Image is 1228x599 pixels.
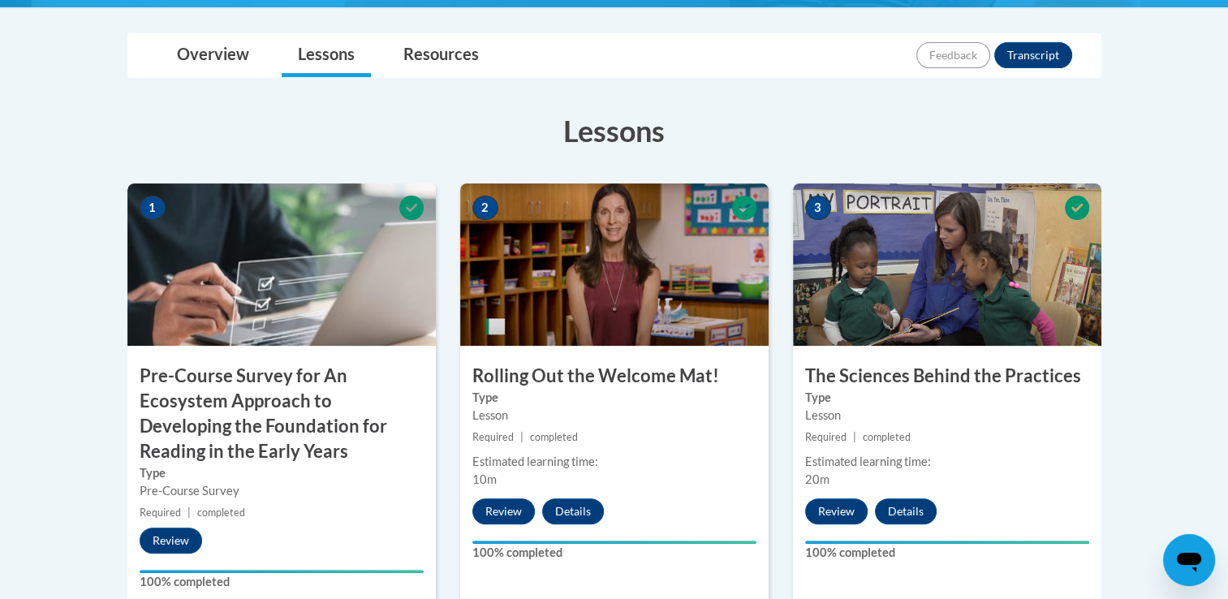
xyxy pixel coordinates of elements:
span: Required [805,431,847,443]
div: Lesson [472,407,756,424]
h3: Lessons [127,110,1101,151]
h3: The Sciences Behind the Practices [793,364,1101,389]
span: | [187,506,191,519]
label: 100% completed [140,573,424,591]
a: Overview [161,34,265,77]
button: Transcript [994,42,1072,68]
iframe: Button to launch messaging window [1163,534,1215,586]
button: Details [542,498,604,524]
span: | [520,431,524,443]
span: completed [530,431,578,443]
span: completed [197,506,245,519]
div: Your progress [472,541,756,544]
div: Pre-Course Survey [140,482,424,500]
img: Course Image [793,183,1101,346]
div: Your progress [140,570,424,573]
span: Required [472,431,514,443]
h3: Pre-Course Survey for An Ecosystem Approach to Developing the Foundation for Reading in the Early... [127,364,436,463]
span: 2 [472,196,498,220]
img: Course Image [127,183,436,346]
div: Lesson [805,407,1089,424]
span: 3 [805,196,831,220]
span: Required [140,506,181,519]
span: | [853,431,856,443]
div: Estimated learning time: [472,453,756,471]
label: 100% completed [472,544,756,562]
label: Type [805,389,1089,407]
div: Estimated learning time: [805,453,1089,471]
div: Your progress [805,541,1089,544]
a: Lessons [282,34,371,77]
h3: Rolling Out the Welcome Mat! [460,364,769,389]
button: Review [140,528,202,554]
button: Details [875,498,937,524]
img: Course Image [460,183,769,346]
a: Resources [387,34,495,77]
label: 100% completed [805,544,1089,562]
span: completed [863,431,911,443]
button: Review [805,498,868,524]
label: Type [140,464,424,482]
button: Review [472,498,535,524]
button: Feedback [916,42,990,68]
span: 10m [472,472,497,486]
span: 1 [140,196,166,220]
label: Type [472,389,756,407]
span: 20m [805,472,829,486]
